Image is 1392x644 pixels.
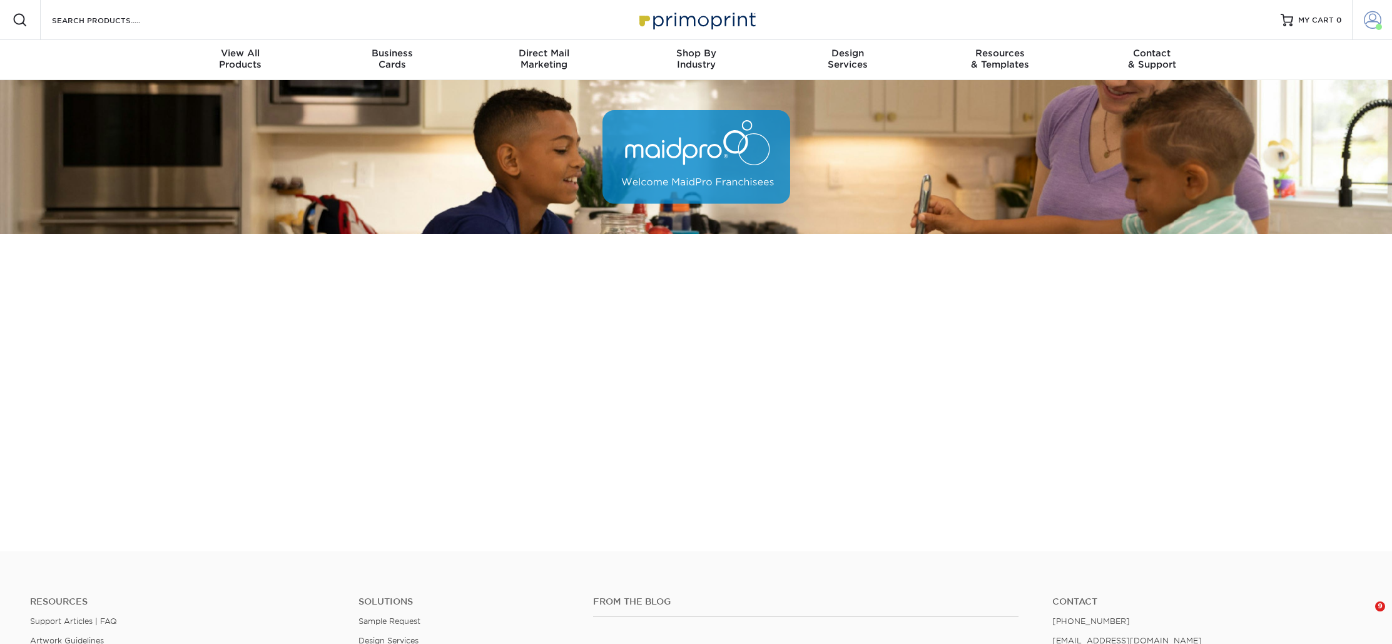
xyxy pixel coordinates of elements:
[593,596,1019,607] h4: From the Blog
[1076,48,1228,59] span: Contact
[316,48,468,59] span: Business
[772,48,924,59] span: Design
[620,48,772,70] div: Industry
[468,40,620,80] a: Direct MailMarketing
[620,48,772,59] span: Shop By
[30,596,340,607] h4: Resources
[358,596,574,607] h4: Solutions
[165,40,317,80] a: View AllProducts
[30,616,117,626] a: Support Articles | FAQ
[924,40,1076,80] a: Resources& Templates
[924,48,1076,70] div: & Templates
[634,6,759,33] img: Primoprint
[924,48,1076,59] span: Resources
[468,48,620,70] div: Marketing
[358,616,420,626] a: Sample Request
[620,40,772,80] a: Shop ByIndustry
[1298,15,1334,26] span: MY CART
[165,48,317,59] span: View All
[1375,601,1385,611] span: 9
[772,48,924,70] div: Services
[316,40,468,80] a: BusinessCards
[316,48,468,70] div: Cards
[468,48,620,59] span: Direct Mail
[1052,596,1362,607] a: Contact
[165,48,317,70] div: Products
[1052,616,1130,626] a: [PHONE_NUMBER]
[1349,601,1379,631] iframe: Intercom live chat
[51,13,173,28] input: SEARCH PRODUCTS.....
[602,110,790,204] img: MaidPro
[1336,16,1342,24] span: 0
[1076,48,1228,70] div: & Support
[772,40,924,80] a: DesignServices
[1076,40,1228,80] a: Contact& Support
